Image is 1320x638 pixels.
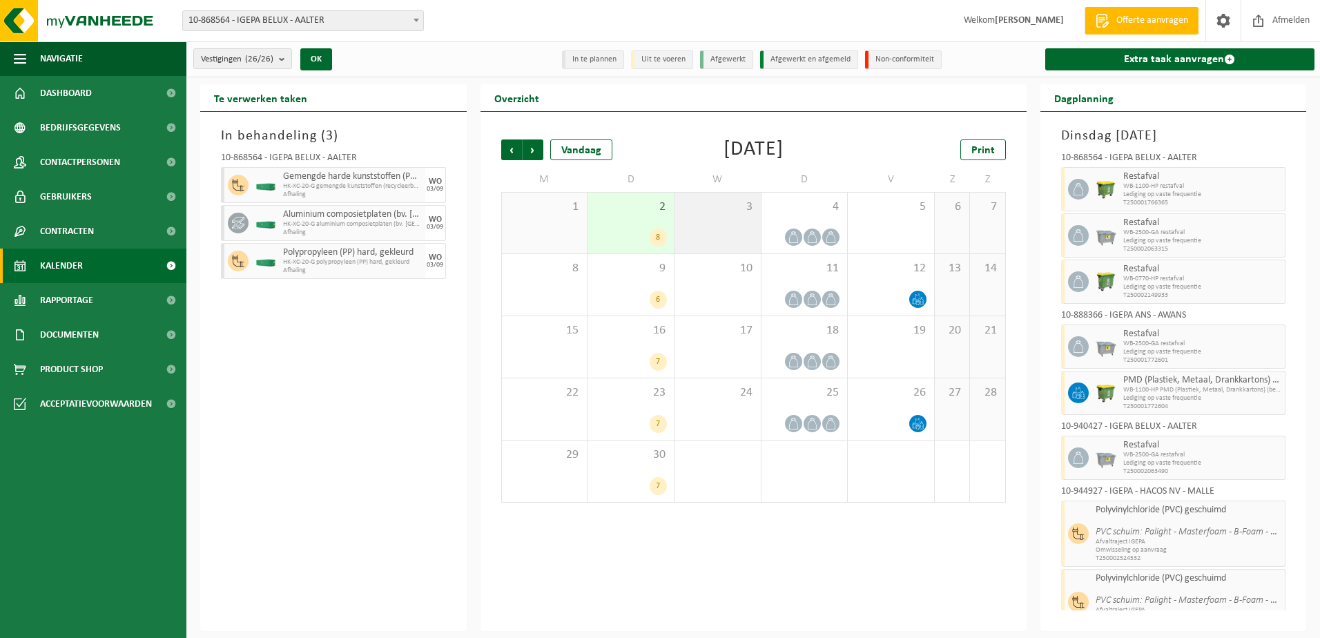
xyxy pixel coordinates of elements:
span: Gemengde harde kunststoffen (PE, PP en PVC), recycleerbaar (industrieel) [283,171,422,182]
span: 26 [855,385,927,400]
span: 21 [977,323,998,338]
span: 8 [509,261,581,276]
span: Contracten [40,214,94,249]
span: T250002524532 [1096,554,1282,563]
span: Acceptatievoorwaarden [40,387,152,421]
div: 7 [650,477,667,495]
div: 7 [650,415,667,433]
span: 18 [768,323,841,338]
span: PMD (Plastiek, Metaal, Drankkartons) (bedrijven) [1123,375,1282,386]
span: 3 [681,200,754,215]
i: PVC schuim: Palight - Masterfoam - B-Foam - Veka PVC S [1096,527,1312,537]
li: Afgewerkt en afgemeld [760,50,858,69]
img: HK-XC-20-GN-00 [255,256,276,267]
span: WB-2500-GA restafval [1123,340,1282,348]
img: HK-XC-20-GN-00 [255,218,276,229]
span: 23 [594,385,667,400]
span: Restafval [1123,440,1282,451]
span: Afvaltraject IGEPA [1096,538,1282,546]
div: 6 [650,291,667,309]
span: 14 [977,261,998,276]
div: 7 [650,353,667,371]
span: 17 [681,323,754,338]
span: 24 [681,385,754,400]
span: T250002063490 [1123,467,1282,476]
span: 4 [768,200,841,215]
span: 2 [594,200,667,215]
h3: Dinsdag [DATE] [1061,126,1286,146]
span: Product Shop [40,352,103,387]
div: 8 [650,229,667,246]
span: 5 [855,200,927,215]
span: Restafval [1123,329,1282,340]
span: 15 [509,323,581,338]
span: T250001766365 [1123,199,1282,207]
span: 29 [509,447,581,463]
span: 1 [509,200,581,215]
span: 20 [942,323,962,338]
h3: In behandeling ( ) [221,126,446,146]
span: Polypropyleen (PP) hard, gekleurd [283,247,422,258]
span: Afvaltraject IGEPA [1096,606,1282,615]
span: T250002149933 [1123,291,1282,300]
span: 30 [594,447,667,463]
button: Vestigingen(26/26) [193,48,292,69]
span: 16 [594,323,667,338]
span: WB-1100-HP restafval [1123,182,1282,191]
span: Lediging op vaste frequentie [1123,283,1282,291]
span: Afhaling [283,229,422,237]
div: Vandaag [550,139,612,160]
a: Print [960,139,1006,160]
span: 7 [977,200,998,215]
span: Polyvinylchloride (PVC) geschuimd [1096,505,1282,516]
span: Aluminium composietplaten (bv. [GEOGRAPHIC_DATA]) [283,209,422,220]
span: 10-868564 - IGEPA BELUX - AALTER [183,11,423,30]
span: 28 [977,385,998,400]
span: T250001772604 [1123,403,1282,411]
h2: Te verwerken taken [200,84,321,111]
div: 10-944927 - IGEPA - HACOS NV - MALLE [1061,487,1286,501]
strong: [PERSON_NAME] [995,15,1064,26]
span: Restafval [1123,217,1282,229]
span: Lediging op vaste frequentie [1123,237,1282,245]
img: WB-0770-HPE-GN-50 [1096,271,1116,292]
span: Lediging op vaste frequentie [1123,394,1282,403]
span: HK-XC-20-G aluminium composietplaten (bv. [GEOGRAPHIC_DATA]) [283,220,422,229]
span: Afhaling [283,191,422,199]
div: 10-868564 - IGEPA BELUX - AALTER [221,153,446,167]
span: Omwisseling op aanvraag [1096,546,1282,554]
div: 10-940427 - IGEPA BELUX - AALTER [1061,422,1286,436]
li: Non-conformiteit [865,50,942,69]
span: 19 [855,323,927,338]
span: Bedrijfsgegevens [40,110,121,145]
span: Dashboard [40,76,92,110]
span: Restafval [1123,264,1282,275]
td: D [588,167,674,192]
span: Navigatie [40,41,83,76]
img: WB-1100-HPE-GN-50 [1096,383,1116,403]
div: 03/09 [427,262,443,269]
span: 27 [942,385,962,400]
span: WB-2500-GA restafval [1123,451,1282,459]
img: WB-2500-GAL-GY-01 [1096,447,1116,468]
span: Rapportage [40,283,93,318]
span: T250001772601 [1123,356,1282,365]
td: V [848,167,935,192]
count: (26/26) [245,55,273,64]
td: D [761,167,848,192]
div: 03/09 [427,224,443,231]
span: 22 [509,385,581,400]
span: Lediging op vaste frequentie [1123,459,1282,467]
a: Extra taak aanvragen [1045,48,1315,70]
span: Documenten [40,318,99,352]
span: 25 [768,385,841,400]
span: Lediging op vaste frequentie [1123,191,1282,199]
div: WO [429,177,442,186]
span: 9 [594,261,667,276]
div: 03/09 [427,186,443,193]
div: 10-888366 - IGEPA ANS - AWANS [1061,311,1286,325]
li: In te plannen [562,50,624,69]
span: 11 [768,261,841,276]
a: Offerte aanvragen [1085,7,1198,35]
td: Z [935,167,970,192]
